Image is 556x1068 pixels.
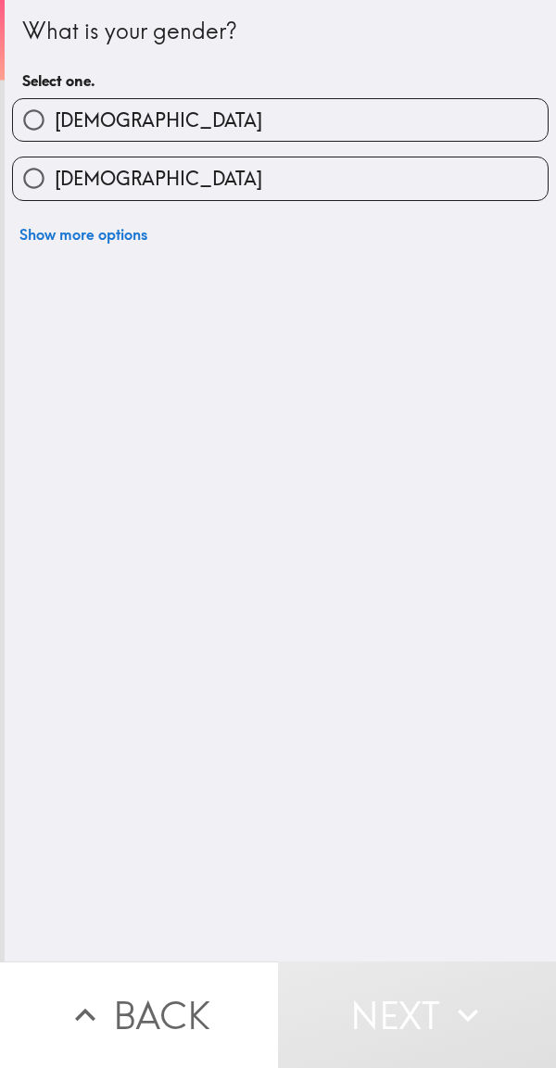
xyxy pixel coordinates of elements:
button: Show more options [12,216,155,253]
span: [DEMOGRAPHIC_DATA] [55,107,262,133]
button: Next [278,961,556,1068]
button: [DEMOGRAPHIC_DATA] [13,157,548,199]
h6: Select one. [22,70,538,91]
div: What is your gender? [22,16,538,47]
button: [DEMOGRAPHIC_DATA] [13,99,548,141]
span: [DEMOGRAPHIC_DATA] [55,166,262,192]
